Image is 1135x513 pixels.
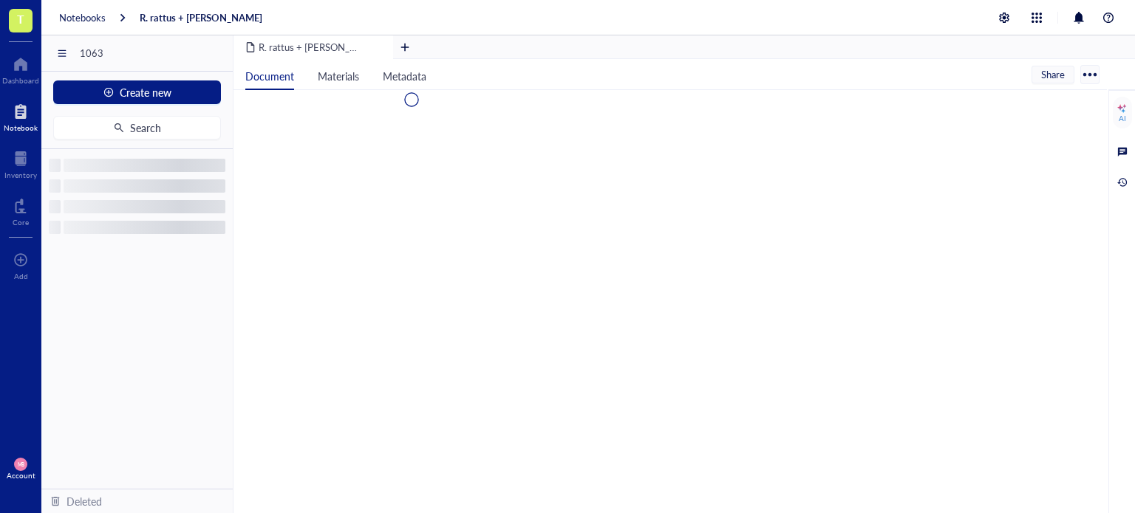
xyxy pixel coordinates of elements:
[4,123,38,132] div: Notebook
[2,52,39,85] a: Dashboard
[67,493,102,509] div: Deleted
[318,69,359,83] span: Materials
[80,47,226,60] span: 1063
[1119,114,1126,123] div: AI
[120,86,171,98] span: Create new
[17,10,24,28] span: T
[14,272,28,280] div: Add
[7,471,35,480] div: Account
[53,80,221,104] button: Create new
[2,76,39,85] div: Dashboard
[4,100,38,132] a: Notebook
[130,122,161,134] span: Search
[140,11,262,24] a: R. rattus + [PERSON_NAME]
[13,218,29,227] div: Core
[4,147,37,179] a: Inventory
[1041,68,1065,81] span: Share
[13,194,29,227] a: Core
[53,116,221,140] button: Search
[4,171,37,179] div: Inventory
[383,69,426,83] span: Metadata
[17,461,24,467] span: MB
[1032,66,1074,83] button: Share
[59,11,106,24] a: Notebooks
[245,69,294,83] span: Document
